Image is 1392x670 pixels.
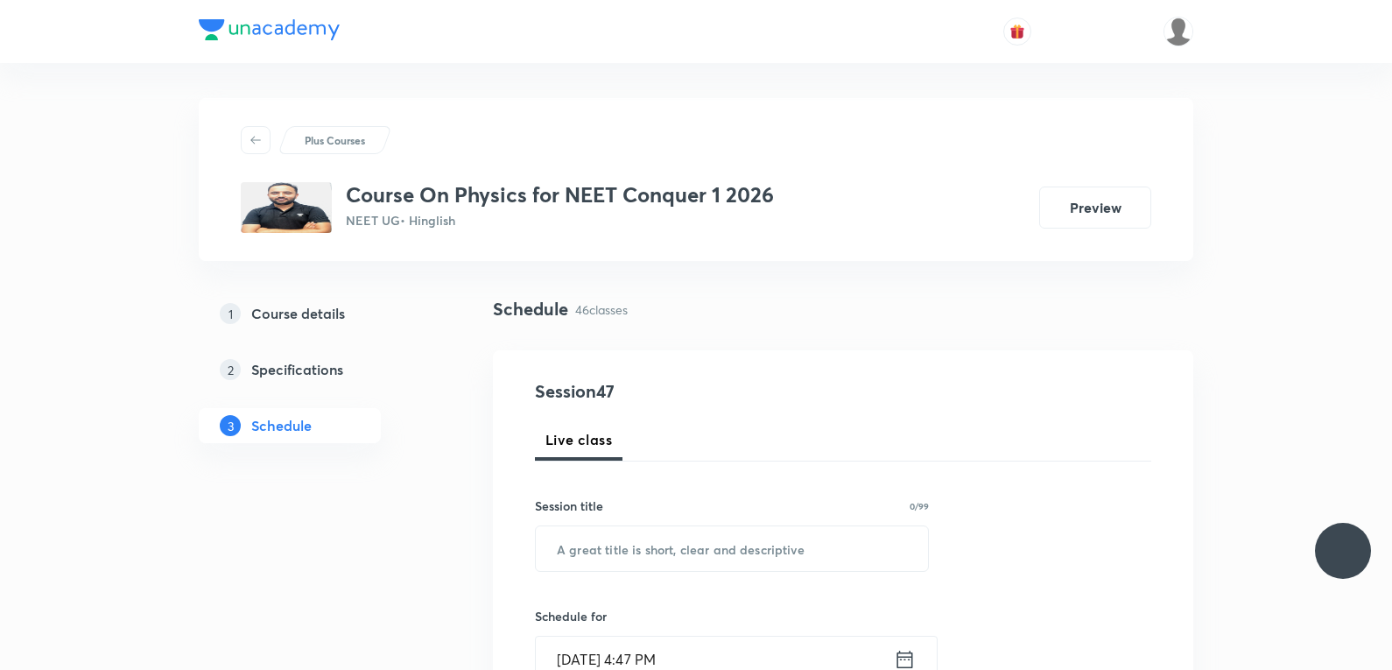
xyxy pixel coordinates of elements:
[535,497,603,515] h6: Session title
[251,415,312,436] h5: Schedule
[1039,187,1151,229] button: Preview
[251,303,345,324] h5: Course details
[305,132,365,148] p: Plus Courses
[493,296,568,322] h4: Schedule
[199,352,437,387] a: 2Specifications
[220,303,241,324] p: 1
[1332,540,1353,561] img: ttu
[346,182,774,208] h3: Course On Physics for NEET Conquer 1 2026
[199,19,340,40] img: Company Logo
[910,502,929,511] p: 0/99
[1164,17,1193,46] img: Arvind Bhargav
[535,607,929,625] h6: Schedule for
[220,415,241,436] p: 3
[346,211,774,229] p: NEET UG • Hinglish
[535,378,854,405] h4: Session 47
[545,429,612,450] span: Live class
[251,359,343,380] h5: Specifications
[1003,18,1031,46] button: avatar
[199,296,437,331] a: 1Course details
[1009,24,1025,39] img: avatar
[199,19,340,45] a: Company Logo
[220,359,241,380] p: 2
[241,182,332,233] img: 9d4fe9aa8c1f4005b5bb72591f958c50.jpg
[575,300,628,319] p: 46 classes
[536,526,928,571] input: A great title is short, clear and descriptive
